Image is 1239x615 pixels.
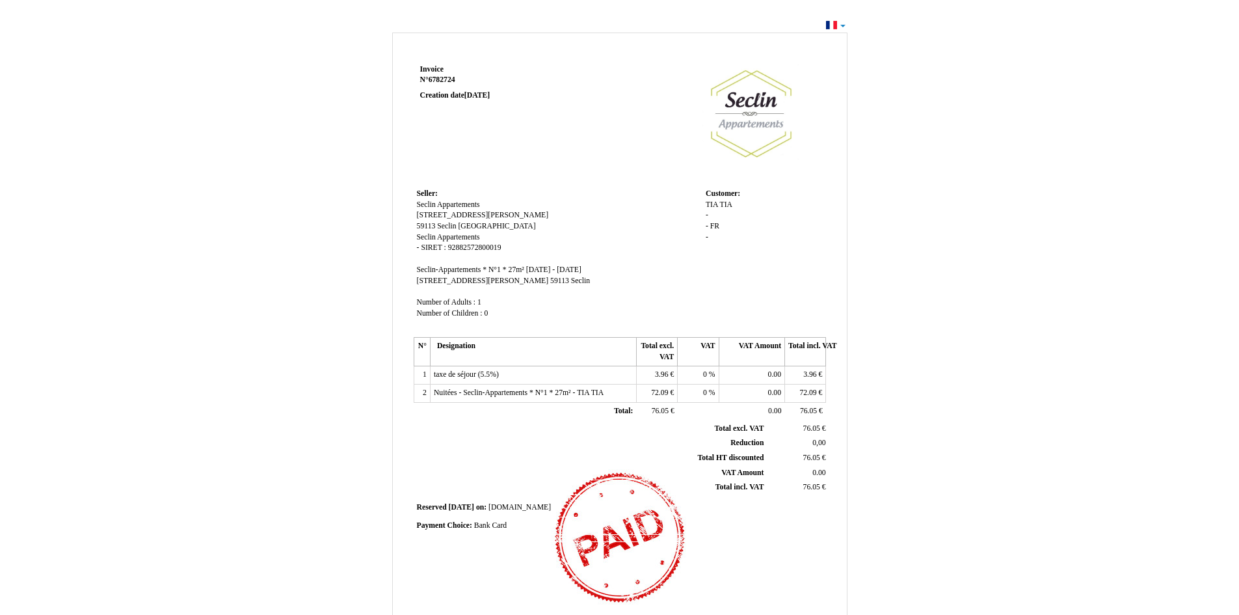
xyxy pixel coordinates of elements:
[437,222,456,230] span: Seclin
[800,407,817,415] span: 76.05
[636,338,677,366] th: Total excl. VAT
[768,389,781,397] span: 0.00
[652,407,669,415] span: 76.05
[721,469,764,477] span: VAT Amount
[768,370,781,379] span: 0.00
[417,298,476,307] span: Number of Adults :
[706,189,740,198] span: Customer:
[417,211,549,219] span: [STREET_ADDRESS][PERSON_NAME]
[417,521,472,530] span: Payment Choice:
[803,424,820,433] span: 76.05
[458,222,535,230] span: [GEOGRAPHIC_DATA]
[420,91,490,100] strong: Creation date
[812,439,825,447] span: 0,00
[636,366,677,385] td: €
[715,483,764,491] span: Total incl. VAT
[421,243,501,252] span: SIRET : 92882572800019
[678,366,719,385] td: %
[417,233,480,241] span: Seclin Appartements
[464,91,490,100] span: [DATE]
[785,402,826,420] td: €
[766,422,828,436] td: €
[417,277,549,285] span: [STREET_ADDRESS][PERSON_NAME]
[785,366,826,385] td: €
[719,338,784,366] th: VAT Amount
[420,65,444,74] span: Invoice
[812,469,825,477] span: 0.00
[715,424,764,433] span: Total excl. VAT
[678,338,719,366] th: VAT
[706,200,718,209] span: TIA
[803,454,820,462] span: 76.05
[484,309,488,318] span: 0
[678,64,823,162] img: logo
[476,503,486,512] span: on:
[799,389,816,397] span: 72.09
[706,222,708,230] span: -
[706,233,708,241] span: -
[720,200,732,209] span: TIA
[655,370,668,379] span: 3.96
[550,277,569,285] span: 59113
[766,480,828,495] td: €
[414,366,430,385] td: 1
[414,338,430,366] th: N°
[730,439,764,447] span: Reduction
[710,222,719,230] span: FR
[434,370,499,379] span: taxe de séjour (5.5%)
[785,385,826,403] td: €
[417,222,436,230] span: 59113
[488,503,551,512] span: [DOMAIN_NAME]
[766,450,828,465] td: €
[430,338,636,366] th: Designation
[434,389,604,397] span: Nuitées - Seclin-Appartements * N°1 * 27m² - TIA TIA
[697,454,764,462] span: Total HT discounted
[614,407,633,415] span: Total:
[414,385,430,403] td: 2
[636,385,677,403] td: €
[474,521,507,530] span: Bank Card
[571,277,590,285] span: Seclin
[420,75,576,85] strong: N°
[706,211,708,219] span: -
[417,200,480,209] span: Seclin Appartements
[429,75,455,84] span: 6782724
[803,483,820,491] span: 76.05
[803,370,816,379] span: 3.96
[417,189,438,198] span: Seller:
[636,402,677,420] td: €
[417,503,447,512] span: Reserved
[768,407,781,415] span: 0.00
[477,298,481,307] span: 1
[417,309,483,318] span: Number of Children :
[703,389,707,397] span: 0
[449,503,474,512] span: [DATE]
[703,370,707,379] span: 0
[417,266,524,274] span: Seclin-Appartements * N°1 * 27m²
[417,243,420,252] span: -
[785,338,826,366] th: Total incl. VAT
[651,389,668,397] span: 72.09
[526,266,581,274] span: [DATE] - [DATE]
[678,385,719,403] td: %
